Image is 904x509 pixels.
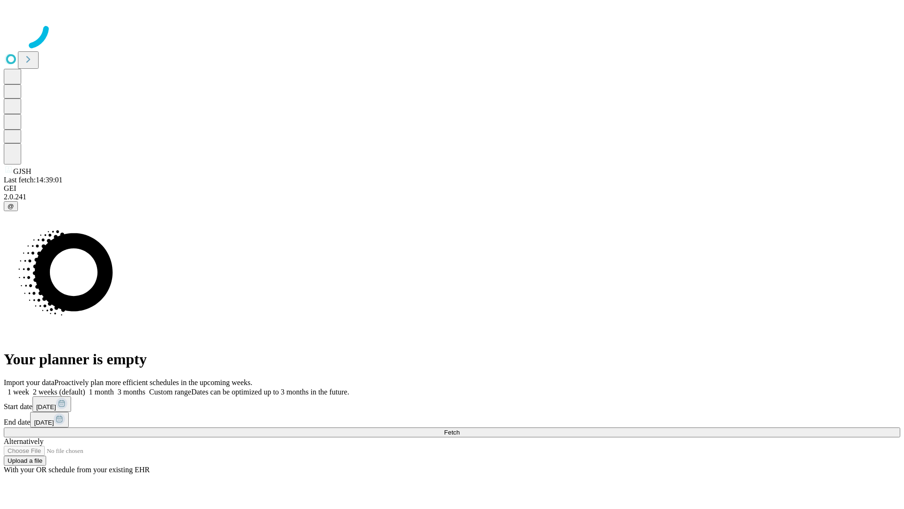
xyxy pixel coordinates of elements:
[4,201,18,211] button: @
[36,403,56,410] span: [DATE]
[191,388,349,396] span: Dates can be optimized up to 3 months in the future.
[444,429,460,436] span: Fetch
[30,412,69,427] button: [DATE]
[4,351,900,368] h1: Your planner is empty
[4,466,150,474] span: With your OR schedule from your existing EHR
[34,419,54,426] span: [DATE]
[4,184,900,193] div: GEI
[8,388,29,396] span: 1 week
[32,396,71,412] button: [DATE]
[4,427,900,437] button: Fetch
[4,437,43,445] span: Alternatively
[4,193,900,201] div: 2.0.241
[149,388,191,396] span: Custom range
[13,167,31,175] span: GJSH
[118,388,145,396] span: 3 months
[8,203,14,210] span: @
[4,378,55,386] span: Import your data
[4,176,63,184] span: Last fetch: 14:39:01
[4,396,900,412] div: Start date
[33,388,85,396] span: 2 weeks (default)
[4,456,46,466] button: Upload a file
[4,412,900,427] div: End date
[55,378,252,386] span: Proactively plan more efficient schedules in the upcoming weeks.
[89,388,114,396] span: 1 month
